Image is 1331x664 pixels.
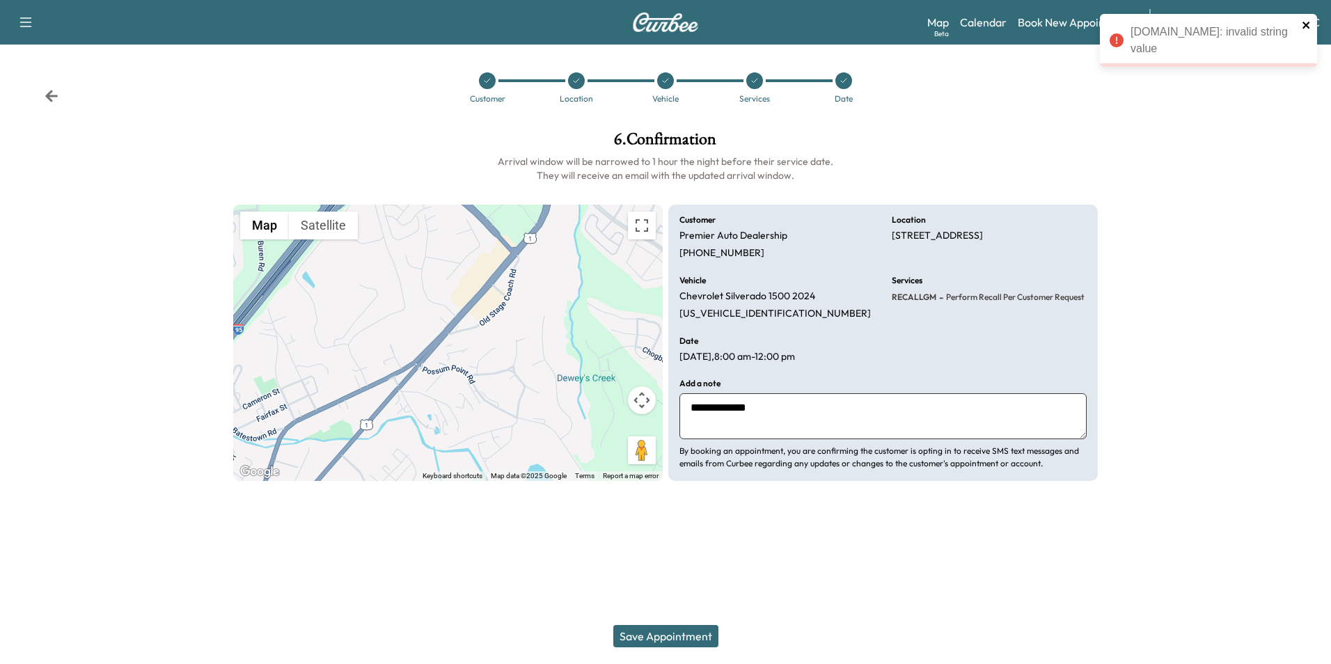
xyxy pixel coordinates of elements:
[423,471,482,481] button: Keyboard shortcuts
[679,276,706,285] h6: Vehicle
[628,436,656,464] button: Drag Pegman onto the map to open Street View
[960,14,1007,31] a: Calendar
[936,290,943,304] span: -
[652,95,679,103] div: Vehicle
[927,14,949,31] a: MapBeta
[470,95,505,103] div: Customer
[1302,19,1312,31] button: close
[491,472,567,480] span: Map data ©2025 Google
[892,292,936,303] span: RECALLGM
[628,212,656,239] button: Toggle fullscreen view
[45,89,58,103] div: Back
[560,95,593,103] div: Location
[835,95,853,103] div: Date
[628,386,656,414] button: Map camera controls
[679,216,716,224] h6: Customer
[739,95,770,103] div: Services
[934,29,949,39] div: Beta
[679,247,764,260] p: [PHONE_NUMBER]
[943,292,1085,303] span: Perform Recall Per Customer Request
[1131,24,1298,57] div: [DOMAIN_NAME]: invalid string value
[679,379,720,388] h6: Add a note
[679,290,815,303] p: Chevrolet Silverado 1500 2024
[632,13,699,32] img: Curbee Logo
[679,337,698,345] h6: Date
[233,131,1098,155] h1: 6 . Confirmation
[603,472,659,480] a: Report a map error
[289,212,358,239] button: Show satellite imagery
[613,625,718,647] button: Save Appointment
[679,230,787,242] p: Premier Auto Dealership
[679,308,871,320] p: [US_VEHICLE_IDENTIFICATION_NUMBER]
[575,472,594,480] a: Terms (opens in new tab)
[679,351,795,363] p: [DATE] , 8:00 am - 12:00 pm
[892,276,922,285] h6: Services
[237,463,283,481] a: Open this area in Google Maps (opens a new window)
[1018,14,1135,31] a: Book New Appointment
[892,216,926,224] h6: Location
[892,230,983,242] p: [STREET_ADDRESS]
[233,155,1098,182] h6: Arrival window will be narrowed to 1 hour the night before their service date. They will receive ...
[679,445,1087,470] p: By booking an appointment, you are confirming the customer is opting in to receive SMS text messa...
[240,212,289,239] button: Show street map
[237,463,283,481] img: Google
